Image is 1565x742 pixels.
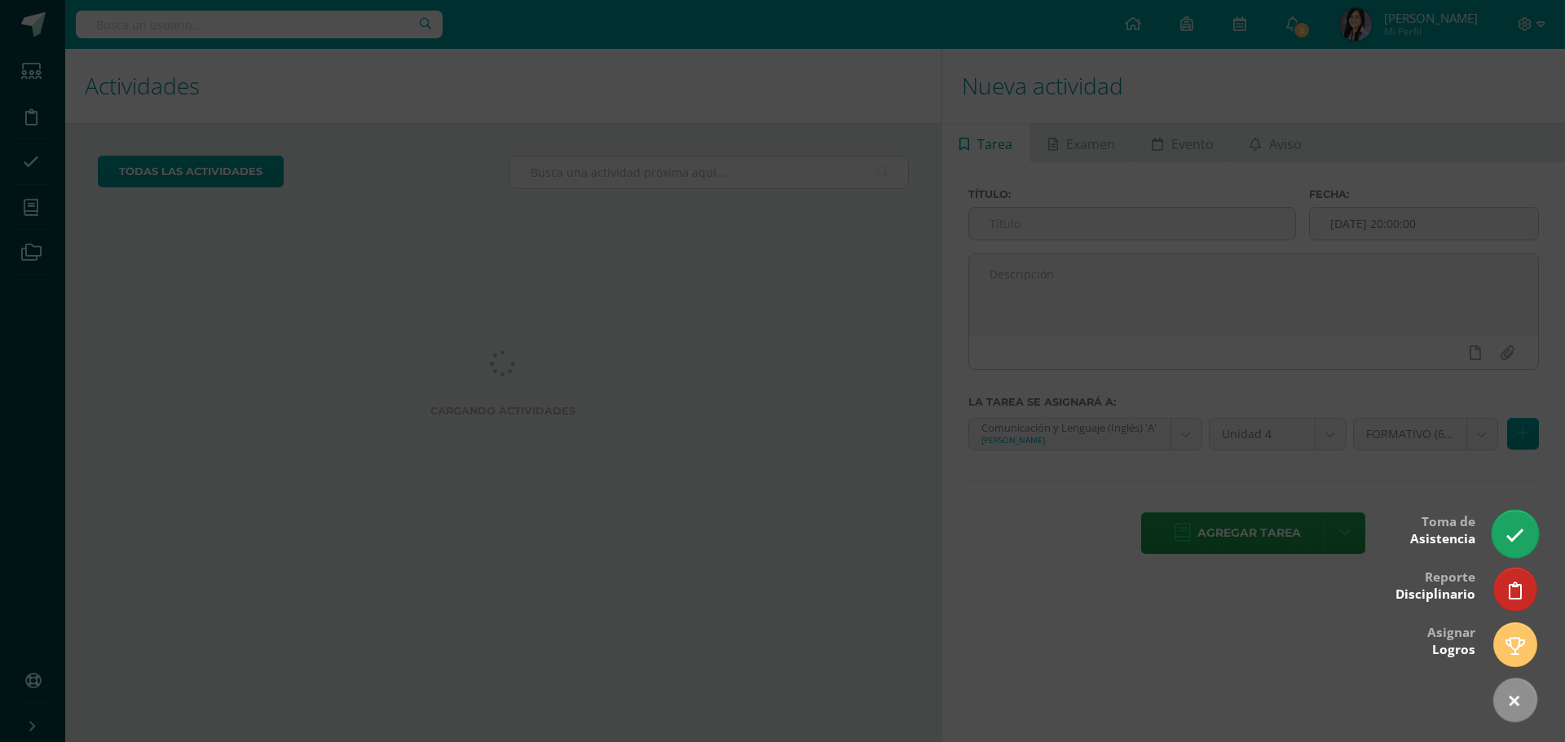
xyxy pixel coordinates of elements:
span: Disciplinario [1395,586,1475,603]
span: Asistencia [1410,530,1475,547]
div: Toma de [1410,503,1475,555]
span: Logros [1432,641,1475,658]
div: Reporte [1395,558,1475,611]
div: Asignar [1427,613,1475,666]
